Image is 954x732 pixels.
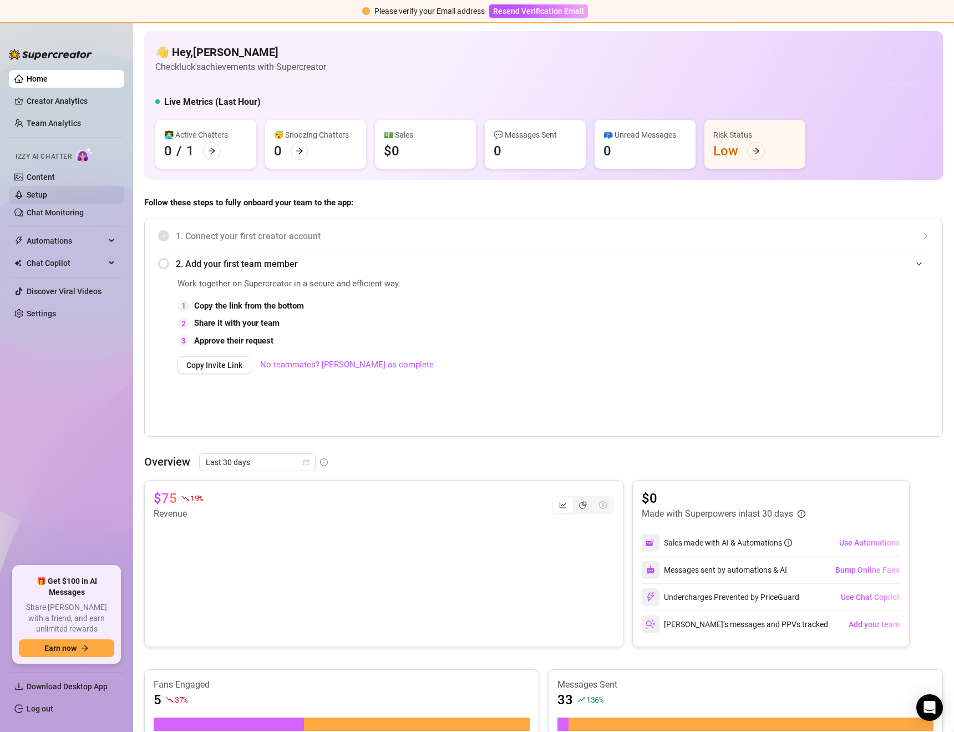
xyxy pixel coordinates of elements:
img: Chat Copilot [14,259,22,267]
div: 1. Connect your first creator account [158,223,929,250]
div: $0 [384,142,399,160]
img: svg%3e [646,592,656,602]
span: Add your team [849,620,900,629]
span: Resend Verification Email [493,7,584,16]
img: svg%3e [646,566,655,574]
button: Bump Online Fans [835,561,900,579]
span: 2. Add your first team member [176,257,929,271]
div: 💬 Messages Sent [494,129,577,141]
div: Messages sent by automations & AI [642,561,787,579]
button: Copy Invite Link [177,356,251,374]
span: thunderbolt [14,236,23,245]
a: Creator Analytics [27,92,115,110]
article: 5 [154,691,161,709]
div: 2. Add your first team member [158,250,929,277]
span: 37 % [175,694,187,705]
span: Earn now [44,644,77,653]
span: 19 % [190,493,203,503]
img: svg%3e [646,619,656,629]
span: dollar-circle [599,501,607,509]
span: Use Automations [839,538,900,547]
span: fall [181,494,189,502]
span: info-circle [320,458,328,466]
span: arrow-right [296,147,303,155]
span: exclamation-circle [362,7,370,15]
span: Work together on Supercreator in a secure and efficient way. [177,277,679,291]
img: AI Chatter [76,147,93,163]
span: Download Desktop App [27,682,108,691]
div: Open Intercom Messenger [916,694,943,721]
strong: Copy the link from the bottom [194,301,304,311]
span: Chat Copilot [27,254,105,272]
div: [PERSON_NAME]’s messages and PPVs tracked [642,615,828,633]
div: Undercharges Prevented by PriceGuard [642,588,799,606]
div: 💵 Sales [384,129,467,141]
h4: 👋 Hey, [PERSON_NAME] [155,44,326,60]
article: $75 [154,489,177,507]
a: Settings [27,309,56,318]
article: Fans Engaged [154,679,530,691]
span: Copy Invite Link [186,361,242,370]
div: 0 [603,142,611,160]
span: Izzy AI Chatter [16,152,72,162]
div: segmented control [552,496,614,514]
div: 📪 Unread Messages [603,129,687,141]
a: Log out [27,704,53,713]
img: logo-BBDzfeDw.svg [9,49,92,60]
span: Use Chat Copilot [841,593,900,602]
strong: Follow these steps to fully onboard your team to the app: [144,198,353,208]
span: pie-chart [579,501,587,509]
strong: Share it with your team [194,318,280,328]
span: collapsed [922,233,929,239]
span: 1. Connect your first creator account [176,229,929,243]
a: Discover Viral Videos [27,287,102,296]
span: line-chart [559,501,567,509]
span: fall [166,696,174,704]
article: Check luck's achievements with Supercreator [155,60,326,74]
span: Bump Online Fans [835,566,900,574]
h5: Live Metrics (Last Hour) [164,95,261,109]
iframe: Adding Team Members [707,277,929,420]
div: 2 [177,317,190,330]
button: Earn nowarrow-right [19,639,114,657]
span: Automations [27,232,105,250]
div: 1 [186,142,194,160]
span: arrow-right [208,147,216,155]
article: Made with Superpowers in last 30 days [642,507,793,521]
button: Use Chat Copilot [840,588,900,606]
strong: Approve their request [194,336,273,346]
a: Content [27,173,55,181]
div: 😴 Snoozing Chatters [274,129,357,141]
span: download [14,682,23,691]
div: 0 [164,142,172,160]
span: rise [577,696,585,704]
div: Please verify your Email address [374,5,485,17]
span: calendar [303,459,309,466]
article: Messages Sent [557,679,933,691]
img: svg%3e [646,538,656,548]
button: Use Automations [839,534,900,552]
a: Setup [27,190,47,199]
article: $0 [642,489,805,507]
span: expanded [916,260,922,267]
span: Last 30 days [206,454,309,471]
button: Resend Verification Email [489,4,588,18]
article: Overview [144,453,190,470]
div: 0 [494,142,501,160]
div: 0 [274,142,282,160]
a: Chat Monitoring [27,208,84,217]
div: Risk Status [713,129,796,141]
span: arrow-right [81,644,89,652]
span: Share [PERSON_NAME] with a friend, and earn unlimited rewards [19,602,114,635]
article: 33 [557,691,573,709]
span: arrow-right [752,147,760,155]
span: 🎁 Get $100 in AI Messages [19,576,114,598]
div: 3 [177,335,190,347]
article: Revenue [154,507,203,521]
span: info-circle [798,510,805,518]
button: Add your team [848,615,900,633]
span: info-circle [784,539,792,547]
a: Team Analytics [27,119,81,128]
div: Sales made with AI & Automations [664,537,792,549]
div: 👩‍💻 Active Chatters [164,129,247,141]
